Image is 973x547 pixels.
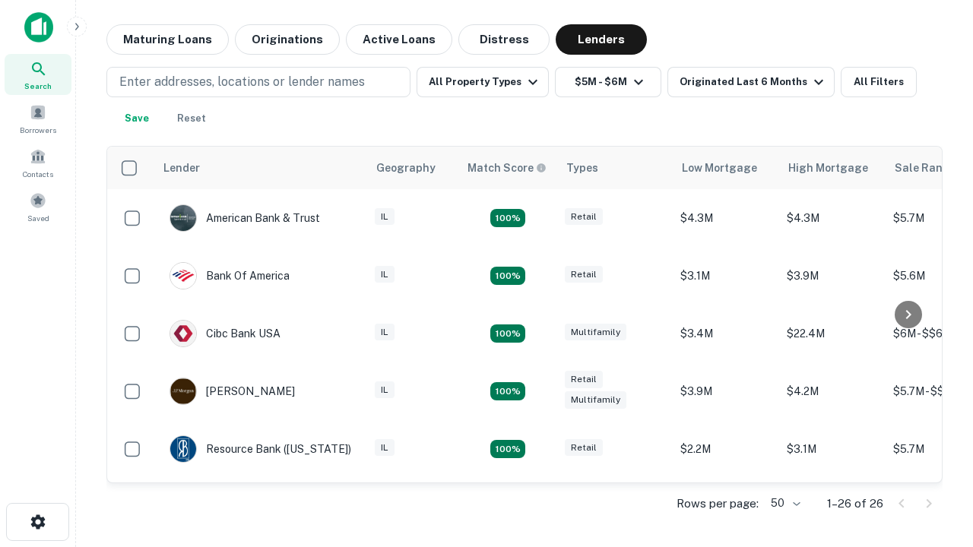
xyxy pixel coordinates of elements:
span: Search [24,80,52,92]
div: Matching Properties: 4, hasApolloMatch: undefined [490,382,525,400]
div: Multifamily [565,391,626,409]
div: Types [566,159,598,177]
span: Borrowers [20,124,56,136]
div: Matching Properties: 7, hasApolloMatch: undefined [490,209,525,227]
img: picture [170,378,196,404]
div: IL [375,208,395,226]
th: Types [557,147,673,189]
h6: Match Score [467,160,544,176]
td: $2.2M [673,420,779,478]
div: Originated Last 6 Months [680,73,828,91]
div: Matching Properties: 4, hasApolloMatch: undefined [490,267,525,285]
a: Borrowers [5,98,71,139]
div: IL [375,381,395,399]
button: Originated Last 6 Months [667,67,835,97]
td: $3.9M [673,362,779,420]
p: Enter addresses, locations or lender names [119,73,365,91]
td: $19.4M [779,478,886,536]
img: picture [170,321,196,346]
button: Active Loans [346,24,452,55]
th: Lender [154,147,367,189]
div: Resource Bank ([US_STATE]) [170,435,351,463]
td: $3.9M [779,247,886,305]
div: Matching Properties: 4, hasApolloMatch: undefined [490,324,525,343]
th: Low Mortgage [673,147,779,189]
button: Maturing Loans [106,24,229,55]
th: Capitalize uses an advanced AI algorithm to match your search with the best lender. The match sco... [458,147,557,189]
div: Multifamily [565,324,626,341]
a: Saved [5,186,71,227]
div: Retail [565,208,603,226]
th: High Mortgage [779,147,886,189]
div: 50 [765,492,803,514]
div: American Bank & Trust [170,204,320,232]
div: Matching Properties: 4, hasApolloMatch: undefined [490,440,525,458]
div: Low Mortgage [682,159,757,177]
img: picture [170,263,196,289]
span: Saved [27,212,49,224]
div: Geography [376,159,436,177]
div: High Mortgage [788,159,868,177]
button: All Property Types [417,67,549,97]
a: Contacts [5,142,71,183]
div: IL [375,324,395,341]
button: Lenders [556,24,647,55]
button: Enter addresses, locations or lender names [106,67,410,97]
div: Retail [565,266,603,283]
div: Capitalize uses an advanced AI algorithm to match your search with the best lender. The match sco... [467,160,547,176]
td: $4.2M [779,362,886,420]
div: Retail [565,439,603,457]
div: IL [375,439,395,457]
button: Reset [167,103,216,134]
td: $22.4M [779,305,886,362]
div: Lender [163,159,200,177]
td: $4.3M [673,189,779,247]
p: 1–26 of 26 [827,495,883,513]
td: $3.1M [779,420,886,478]
button: Save your search to get updates of matches that match your search criteria. [113,103,161,134]
td: $3.1M [673,247,779,305]
button: Distress [458,24,550,55]
a: Search [5,54,71,95]
td: $4.3M [779,189,886,247]
div: Cibc Bank USA [170,320,280,347]
td: $3.4M [673,305,779,362]
div: IL [375,266,395,283]
div: Bank Of America [170,262,290,289]
button: Originations [235,24,340,55]
td: $19.4M [673,478,779,536]
div: [PERSON_NAME] [170,378,295,405]
iframe: Chat Widget [897,377,973,450]
p: Rows per page: [677,495,759,513]
div: Retail [565,371,603,388]
button: $5M - $6M [555,67,661,97]
button: All Filters [841,67,917,97]
img: picture [170,436,196,462]
img: picture [170,205,196,231]
img: capitalize-icon.png [24,12,53,43]
th: Geography [367,147,458,189]
span: Contacts [23,168,53,180]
